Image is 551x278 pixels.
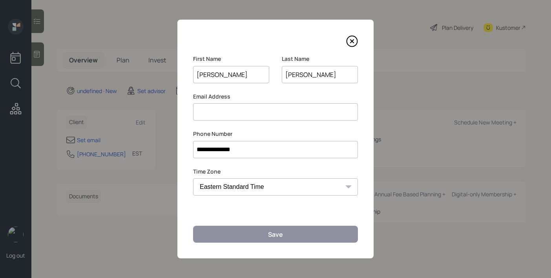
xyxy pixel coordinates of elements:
label: Phone Number [193,130,358,138]
div: Save [268,230,283,239]
label: Email Address [193,93,358,101]
label: First Name [193,55,269,63]
button: Save [193,226,358,243]
label: Time Zone [193,168,358,176]
label: Last Name [282,55,358,63]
